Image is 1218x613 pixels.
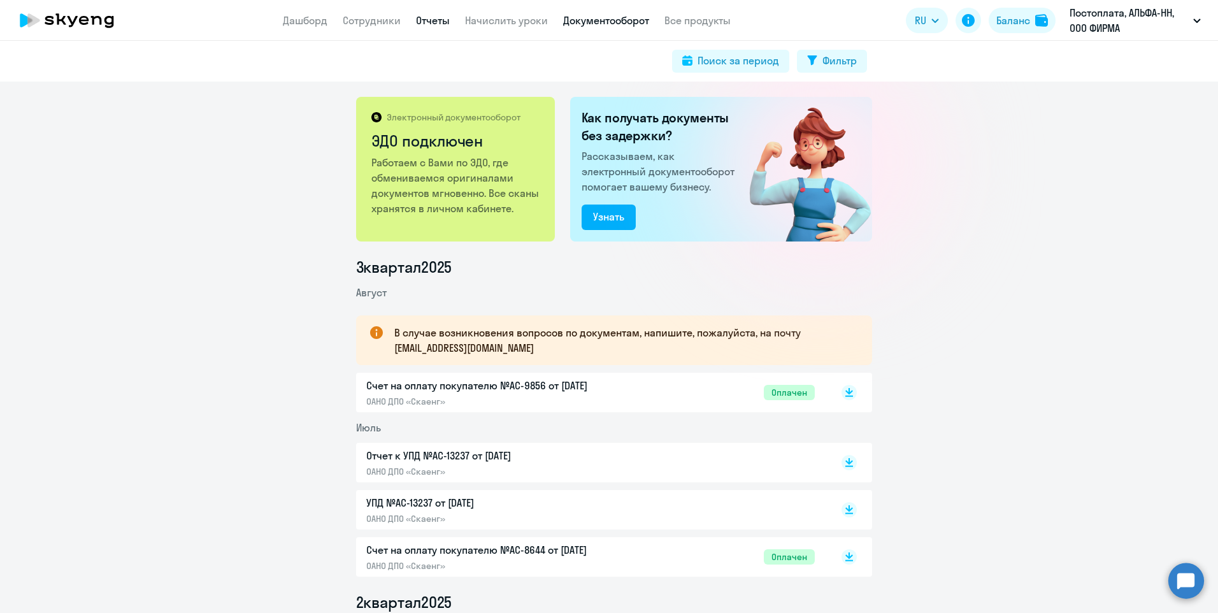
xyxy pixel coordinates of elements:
[1063,5,1207,36] button: Постоплата, АЛЬФА-НН, ООО ФИРМА
[366,560,634,572] p: ОАНО ДПО «Скаенг»
[366,378,634,393] p: Счет на оплату покупателю №AC-9856 от [DATE]
[664,14,731,27] a: Все продукты
[672,50,789,73] button: Поиск за период
[283,14,327,27] a: Дашборд
[366,448,634,463] p: Отчет к УПД №AC-13237 от [DATE]
[366,495,815,524] a: УПД №AC-13237 от [DATE]ОАНО ДПО «Скаенг»
[416,14,450,27] a: Отчеты
[764,385,815,400] span: Оплачен
[366,448,815,477] a: Отчет к УПД №AC-13237 от [DATE]ОАНО ДПО «Скаенг»
[563,14,649,27] a: Документооборот
[356,257,872,277] li: 3 квартал 2025
[366,542,634,558] p: Счет на оплату покупателю №AC-8644 от [DATE]
[1035,14,1048,27] img: balance
[366,378,815,407] a: Счет на оплату покупателю №AC-9856 от [DATE]ОАНО ДПО «Скаенг»Оплачен
[366,542,815,572] a: Счет на оплату покупателю №AC-8644 от [DATE]ОАНО ДПО «Скаенг»Оплачен
[797,50,867,73] button: Фильтр
[366,396,634,407] p: ОАНО ДПО «Скаенг»
[371,131,541,151] h2: ЭДО подключен
[1070,5,1188,36] p: Постоплата, АЛЬФА-НН, ООО ФИРМА
[582,109,740,145] h2: Как получать документы без задержки?
[915,13,926,28] span: RU
[698,53,779,68] div: Поиск за период
[394,325,849,356] p: В случае возникновения вопросов по документам, напишите, пожалуйста, на почту [EMAIL_ADDRESS][DOM...
[729,97,872,242] img: connected
[989,8,1056,33] button: Балансbalance
[764,549,815,565] span: Оплачен
[582,148,740,194] p: Рассказываем, как электронный документооборот помогает вашему бизнесу.
[356,421,381,434] span: Июль
[356,286,387,299] span: Август
[366,466,634,477] p: ОАНО ДПО «Скаенг»
[593,209,624,224] div: Узнать
[387,112,520,123] p: Электронный документооборот
[356,592,872,612] li: 2 квартал 2025
[371,155,541,216] p: Работаем с Вами по ЭДО, где обмениваемся оригиналами документов мгновенно. Все сканы хранятся в л...
[996,13,1030,28] div: Баланс
[582,205,636,230] button: Узнать
[343,14,401,27] a: Сотрудники
[822,53,857,68] div: Фильтр
[366,495,634,510] p: УПД №AC-13237 от [DATE]
[366,513,634,524] p: ОАНО ДПО «Скаенг»
[465,14,548,27] a: Начислить уроки
[906,8,948,33] button: RU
